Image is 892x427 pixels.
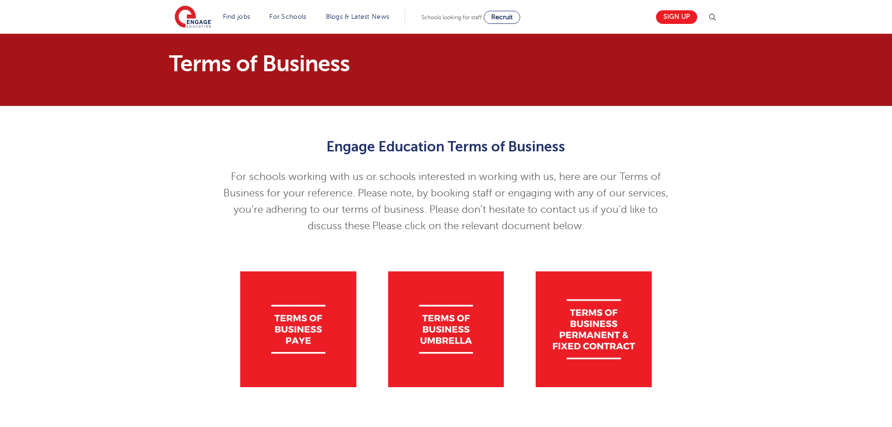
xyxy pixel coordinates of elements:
img: Engage Education [175,6,211,29]
a: Sign up [656,10,697,24]
span: Recruit [491,14,513,21]
h1: Terms of Business [169,52,534,75]
a: For Schools [269,13,306,20]
p: For schools working with us or schools interested in working with us, here are our Terms of Busin... [216,169,676,234]
h2: Engage Education Terms of Business [216,139,676,155]
a: Recruit [484,11,520,24]
a: Find jobs [223,13,251,20]
span: y booking staff or engaging with any of our services, you’re adhering to our terms of business. P... [234,187,668,232]
a: Blogs & Latest News [326,13,390,20]
span: Schools looking for staff [421,14,482,21]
